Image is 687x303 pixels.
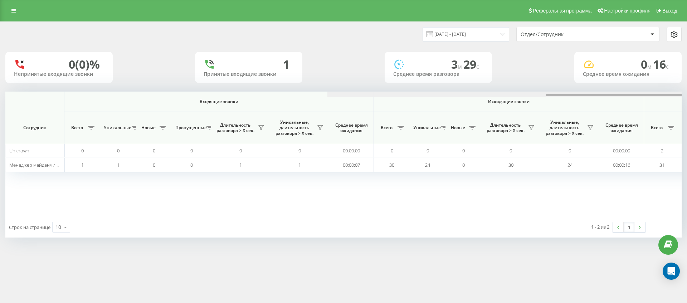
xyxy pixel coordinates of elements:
span: Выход [662,8,677,14]
div: Отдел/Сотрудник [521,31,606,38]
span: Длительность разговора > Х сек. [215,122,256,133]
span: Настройки профиля [604,8,651,14]
span: м [458,63,463,70]
span: 0 [462,162,465,168]
span: Всего [377,125,395,131]
span: 0 [641,57,653,72]
span: 0 [462,147,465,154]
td: 00:00:00 [329,144,374,158]
span: Сотрудник [11,125,58,131]
span: Исходящие звонки [391,99,627,104]
span: 0 [81,147,84,154]
span: 31 [659,162,664,168]
span: Уникальные [104,125,130,131]
span: 0 [190,162,193,168]
span: 3 [451,57,463,72]
span: Уникальные [413,125,439,131]
span: 1 [81,162,84,168]
span: 0 [427,147,429,154]
span: Среднее время ожидания [605,122,638,133]
span: 16 [653,57,669,72]
div: 0 (0)% [69,58,100,71]
span: Реферальная программа [533,8,591,14]
td: 00:00:00 [599,144,644,158]
span: м [647,63,653,70]
span: Менеджер майданчик II [9,162,61,168]
div: 10 [55,224,61,231]
span: Всего [648,125,666,131]
span: Всего [68,125,86,131]
a: 1 [624,222,634,232]
div: Open Intercom Messenger [663,263,680,280]
span: Уникальные, длительность разговора > Х сек. [544,119,585,136]
td: 00:00:16 [599,158,644,172]
td: 00:00:07 [329,158,374,172]
div: 1 [283,58,289,71]
span: 29 [463,57,479,72]
span: c [666,63,669,70]
span: 24 [567,162,572,168]
span: c [476,63,479,70]
span: 1 [117,162,120,168]
span: Уникальные, длительность разговора > Х сек. [274,119,315,136]
span: 0 [117,147,120,154]
div: Непринятые входящие звонки [14,71,104,77]
div: 1 - 2 из 2 [591,223,609,230]
span: 1 [239,162,242,168]
span: 0 [153,162,155,168]
span: 1 [298,162,301,168]
span: 2 [661,147,663,154]
span: Новые [140,125,157,131]
span: 0 [239,147,242,154]
span: 0 [298,147,301,154]
span: 24 [425,162,430,168]
span: Пропущенные [175,125,204,131]
span: 30 [508,162,513,168]
div: Принятые входящие звонки [204,71,294,77]
span: Входящие звонки [83,99,355,104]
span: 0 [391,147,393,154]
span: 30 [389,162,394,168]
span: 0 [510,147,512,154]
span: Длительность разговора > Х сек. [485,122,526,133]
span: Среднее время ожидания [335,122,368,133]
span: 0 [153,147,155,154]
span: 0 [190,147,193,154]
span: Строк на странице [9,224,50,230]
span: Unknown [9,147,29,154]
span: 0 [569,147,571,154]
span: Новые [449,125,467,131]
div: Среднее время разговора [393,71,483,77]
div: Среднее время ожидания [583,71,673,77]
